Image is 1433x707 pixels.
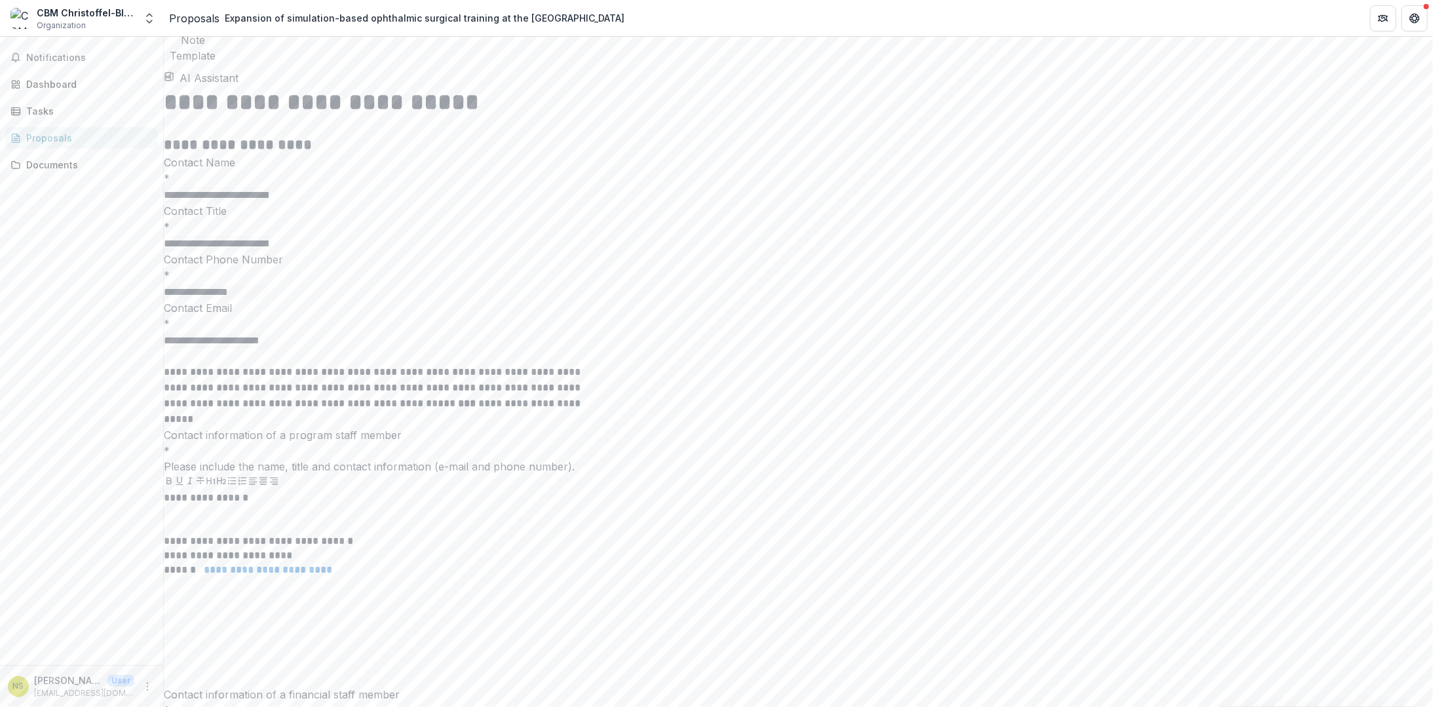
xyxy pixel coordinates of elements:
[164,252,1433,267] p: Contact Phone Number
[164,16,222,64] p: Concept Note Template
[174,474,185,490] button: Underline
[10,8,31,29] img: CBM Christoffel-Blindenmission Christian Blind Mission e.V.
[26,158,147,172] div: Documents
[225,11,624,25] div: Expansion of simulation-based ophthalmic surgical training at the [GEOGRAPHIC_DATA]
[1370,5,1396,31] button: Partners
[164,300,1433,316] p: Contact Email
[164,71,174,82] button: download-proposal
[26,77,147,91] div: Dashboard
[227,474,237,490] button: Bullet List
[164,687,1433,702] p: Contact information of a financial staff member
[185,474,195,490] button: Italicize
[237,474,248,490] button: Ordered List
[216,474,227,490] button: Heading 2
[174,70,239,86] button: AI Assistant
[37,6,135,20] div: CBM Christoffel-Blindenmission [DEMOGRAPHIC_DATA] Blind Mission e.V.
[5,73,158,95] a: Dashboard
[164,459,1433,474] div: Please include the name, title and contact information (e-mail and phone number).
[140,679,155,695] button: More
[5,47,158,68] button: Notifications
[248,474,258,490] button: Align Left
[269,474,279,490] button: Align Right
[164,427,1433,443] p: Contact information of a program staff member
[169,10,220,26] a: Proposals
[26,131,147,145] div: Proposals
[13,682,24,691] div: Nahid Hasan Sumon
[258,474,269,490] button: Align Center
[5,127,158,149] a: Proposals
[140,5,159,31] button: Open entity switcher
[26,52,153,64] span: Notifications
[195,474,206,490] button: Strike
[164,203,1433,219] p: Contact Title
[5,100,158,122] a: Tasks
[164,474,174,490] button: Bold
[107,675,134,687] p: User
[37,20,86,31] span: Organization
[34,674,102,687] p: [PERSON_NAME] [PERSON_NAME]
[5,154,158,176] a: Documents
[206,474,216,490] button: Heading 1
[1402,5,1428,31] button: Get Help
[164,155,1433,170] p: Contact Name
[169,9,630,28] nav: breadcrumb
[26,104,147,118] div: Tasks
[34,687,134,699] p: [EMAIL_ADDRESS][DOMAIN_NAME]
